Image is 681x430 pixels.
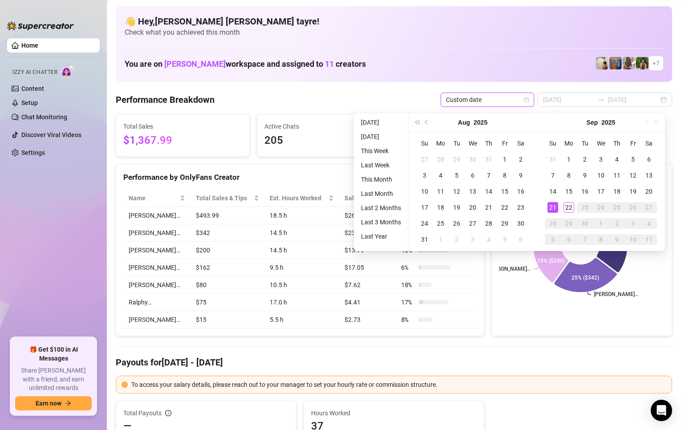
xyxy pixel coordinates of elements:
td: 2025-09-23 [577,199,593,215]
td: [PERSON_NAME]… [123,224,191,242]
div: 9 [612,234,622,245]
td: 2025-08-12 [449,183,465,199]
div: 8 [596,234,606,245]
text: [PERSON_NAME]… [486,266,531,272]
div: 9 [515,170,526,181]
td: 2025-09-01 [433,231,449,247]
td: 2025-08-05 [449,167,465,183]
div: 3 [419,170,430,181]
li: Last Month [357,188,405,199]
span: 205 [264,132,383,149]
div: Est. Hours Worked [270,193,327,203]
th: Tu [449,135,465,151]
div: 13 [467,186,478,197]
div: 1 [499,154,510,165]
th: Sa [513,135,529,151]
div: 25 [612,202,622,213]
div: 26 [451,218,462,229]
td: $493.99 [191,207,265,224]
input: End date [608,95,659,105]
div: 15 [499,186,510,197]
span: swap-right [597,96,604,103]
td: 2025-08-31 [545,151,561,167]
td: 2025-09-25 [609,199,625,215]
td: 2025-09-11 [609,167,625,183]
span: calendar [524,97,529,102]
td: 2025-08-25 [433,215,449,231]
span: Custom date [446,93,529,106]
div: 2 [451,234,462,245]
div: 8 [499,170,510,181]
div: 31 [483,154,494,165]
td: 2025-07-28 [433,151,449,167]
td: 10.5 h [264,276,339,294]
div: 21 [483,202,494,213]
span: 6 % [401,263,415,272]
td: 2025-09-06 [513,231,529,247]
div: 10 [596,170,606,181]
td: $162 [191,259,265,276]
td: 2025-09-10 [593,167,609,183]
td: 2025-08-24 [417,215,433,231]
td: 2025-08-26 [449,215,465,231]
div: 4 [435,170,446,181]
td: 2025-09-02 [449,231,465,247]
td: 2025-09-15 [561,183,577,199]
th: Total Sales & Tips [191,190,265,207]
td: 2025-08-23 [513,199,529,215]
td: 2025-09-07 [545,167,561,183]
div: 4 [483,234,494,245]
td: 2025-08-16 [513,183,529,199]
div: 16 [580,186,590,197]
td: [PERSON_NAME]… [123,276,191,294]
span: 17 % [401,297,415,307]
td: 17.0 h [264,294,339,311]
span: 8 % [401,315,415,325]
td: 2025-08-02 [513,151,529,167]
div: 3 [467,234,478,245]
div: 25 [435,218,446,229]
td: 9.5 h [264,259,339,276]
td: [PERSON_NAME]… [123,207,191,224]
span: 18 % [401,280,415,290]
th: We [465,135,481,151]
div: 11 [612,170,622,181]
td: 2025-08-13 [465,183,481,199]
div: 1 [435,234,446,245]
div: 31 [547,154,558,165]
div: 1 [563,154,574,165]
div: 5 [628,154,638,165]
td: 2025-08-01 [497,151,513,167]
span: Name [129,193,178,203]
span: Total Payouts [123,408,162,418]
td: 5.5 h [264,311,339,329]
div: 31 [419,234,430,245]
div: 5 [451,170,462,181]
div: 15 [563,186,574,197]
div: 30 [580,218,590,229]
img: logo-BBDzfeDw.svg [7,21,74,30]
td: 2025-09-08 [561,167,577,183]
img: AI Chatter [61,65,75,77]
td: 2025-09-06 [641,151,657,167]
td: 2025-10-11 [641,231,657,247]
td: 2025-07-27 [417,151,433,167]
div: 19 [628,186,638,197]
td: 18.5 h [264,207,339,224]
div: 13 [644,170,654,181]
button: Choose a month [587,114,598,131]
div: 17 [419,202,430,213]
li: [DATE] [357,117,405,128]
span: Total Sales [123,122,242,131]
button: Choose a month [458,114,470,131]
td: 2025-10-10 [625,231,641,247]
td: 2025-09-12 [625,167,641,183]
td: 2025-09-16 [577,183,593,199]
div: 27 [644,202,654,213]
td: [PERSON_NAME]… [123,259,191,276]
td: 2025-10-07 [577,231,593,247]
td: 2025-10-03 [625,215,641,231]
th: Su [545,135,561,151]
h4: 👋 Hey, [PERSON_NAME] [PERSON_NAME] tayre ! [125,15,663,28]
div: 30 [467,154,478,165]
